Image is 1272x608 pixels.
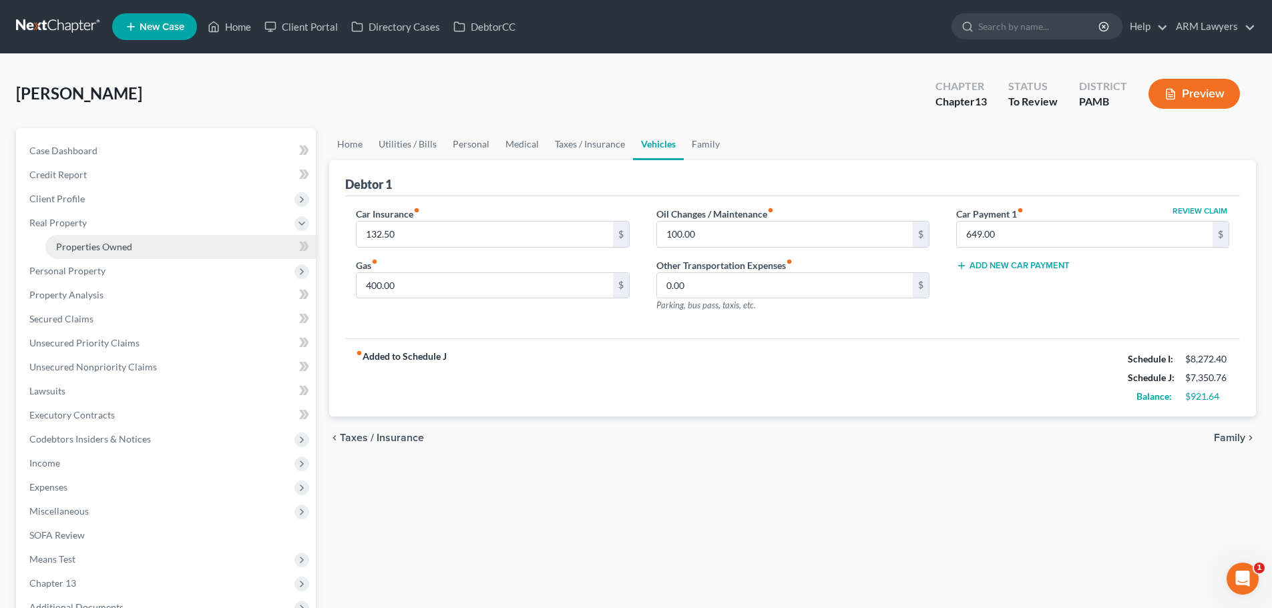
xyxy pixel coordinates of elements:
[371,128,445,160] a: Utilities / Bills
[656,300,756,310] span: Parking, bus pass, taxis, etc.
[140,22,184,32] span: New Case
[340,432,424,443] span: Taxes / Insurance
[1185,390,1229,403] div: $921.64
[29,529,85,541] span: SOFA Review
[19,307,316,331] a: Secured Claims
[1148,79,1240,109] button: Preview
[29,337,140,348] span: Unsecured Priority Claims
[19,523,316,547] a: SOFA Review
[1185,371,1229,384] div: $7,350.76
[935,94,987,109] div: Chapter
[413,207,420,214] i: fiber_manual_record
[356,350,363,356] i: fiber_manual_record
[29,409,115,420] span: Executory Contracts
[29,193,85,204] span: Client Profile
[19,331,316,355] a: Unsecured Priority Claims
[1008,94,1058,109] div: To Review
[547,128,633,160] a: Taxes / Insurance
[1171,207,1229,215] button: Review Claim
[19,379,316,403] a: Lawsuits
[56,241,132,252] span: Properties Owned
[1123,15,1168,39] a: Help
[29,577,76,589] span: Chapter 13
[633,128,684,160] a: Vehicles
[45,235,316,259] a: Properties Owned
[29,313,93,324] span: Secured Claims
[684,128,728,160] a: Family
[19,139,316,163] a: Case Dashboard
[29,145,97,156] span: Case Dashboard
[913,273,929,298] div: $
[975,95,987,107] span: 13
[29,457,60,469] span: Income
[1128,353,1173,364] strong: Schedule I:
[357,222,612,247] input: --
[956,260,1070,271] button: Add New Car Payment
[29,169,87,180] span: Credit Report
[1214,432,1256,443] button: Family chevron_right
[1185,352,1229,366] div: $8,272.40
[956,207,1024,221] label: Car Payment 1
[16,83,142,103] span: [PERSON_NAME]
[356,207,420,221] label: Car Insurance
[371,258,378,265] i: fiber_manual_record
[767,207,774,214] i: fiber_manual_record
[201,15,258,39] a: Home
[19,403,316,427] a: Executory Contracts
[329,432,340,443] i: chevron_left
[1136,390,1172,402] strong: Balance:
[1008,79,1058,94] div: Status
[258,15,345,39] a: Client Portal
[1245,432,1256,443] i: chevron_right
[1017,207,1024,214] i: fiber_manual_record
[445,128,497,160] a: Personal
[913,222,929,247] div: $
[657,222,913,247] input: --
[345,176,392,192] div: Debtor 1
[1213,222,1229,247] div: $
[1169,15,1255,39] a: ARM Lawyers
[978,14,1100,39] input: Search by name...
[29,217,87,228] span: Real Property
[29,481,67,493] span: Expenses
[19,163,316,187] a: Credit Report
[497,128,547,160] a: Medical
[656,258,793,272] label: Other Transportation Expenses
[357,273,612,298] input: --
[29,265,105,276] span: Personal Property
[613,273,629,298] div: $
[657,273,913,298] input: --
[29,553,75,565] span: Means Test
[19,355,316,379] a: Unsecured Nonpriority Claims
[329,128,371,160] a: Home
[345,15,447,39] a: Directory Cases
[447,15,522,39] a: DebtorCC
[29,433,151,444] span: Codebtors Insiders & Notices
[1079,79,1127,94] div: District
[1079,94,1127,109] div: PAMB
[613,222,629,247] div: $
[957,222,1213,247] input: --
[29,361,157,372] span: Unsecured Nonpriority Claims
[1227,563,1259,595] iframe: Intercom live chat
[329,432,424,443] button: chevron_left Taxes / Insurance
[786,258,793,265] i: fiber_manual_record
[29,505,89,517] span: Miscellaneous
[19,283,316,307] a: Property Analysis
[29,385,65,396] span: Lawsuits
[935,79,987,94] div: Chapter
[1128,372,1175,383] strong: Schedule J:
[1214,432,1245,443] span: Family
[356,350,447,406] strong: Added to Schedule J
[656,207,774,221] label: Oil Changes / Maintenance
[1254,563,1265,573] span: 1
[29,289,103,300] span: Property Analysis
[356,258,378,272] label: Gas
